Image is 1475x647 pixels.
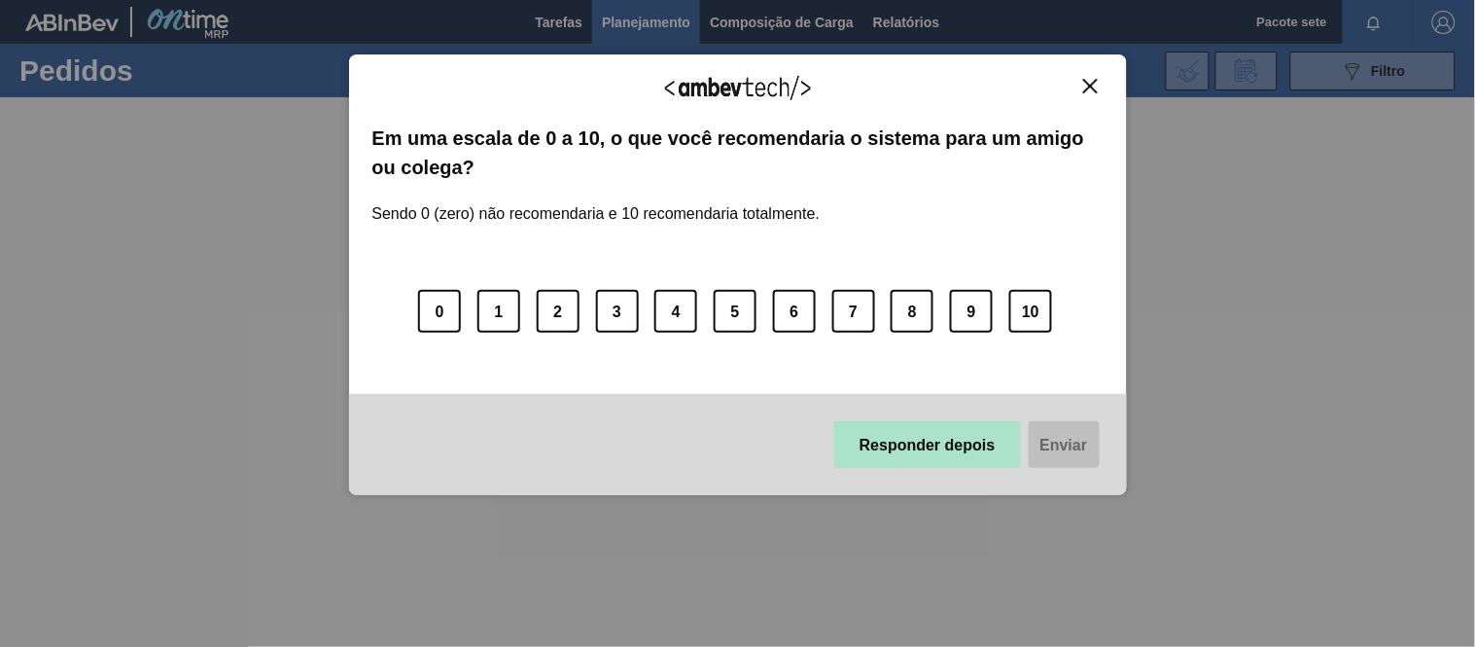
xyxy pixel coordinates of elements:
[372,127,1085,178] font: Em uma escala de 0 a 10, o que você recomendaria o sistema para um amigo ou colega?
[832,290,875,333] button: 7
[418,290,461,333] button: 0
[372,205,821,222] font: Sendo 0 (zero) não recomendaria e 10 recomendaria totalmente.
[537,290,579,333] button: 2
[908,304,917,320] font: 8
[654,290,697,333] button: 4
[494,304,503,320] font: 1
[553,304,562,320] font: 2
[849,304,858,320] font: 7
[1022,304,1039,320] font: 10
[834,421,1021,468] button: Responder depois
[790,304,798,320] font: 6
[860,437,996,453] font: Responder depois
[950,290,993,333] button: 9
[596,290,639,333] button: 3
[967,304,976,320] font: 9
[665,76,811,100] img: Logo Ambevtech
[1009,290,1052,333] button: 10
[477,290,520,333] button: 1
[773,290,816,333] button: 6
[891,290,933,333] button: 8
[613,304,621,320] font: 3
[1083,79,1098,93] img: Fechar
[672,304,681,320] font: 4
[436,304,444,320] font: 0
[1077,78,1104,94] button: Fechar
[731,304,740,320] font: 5
[714,290,756,333] button: 5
